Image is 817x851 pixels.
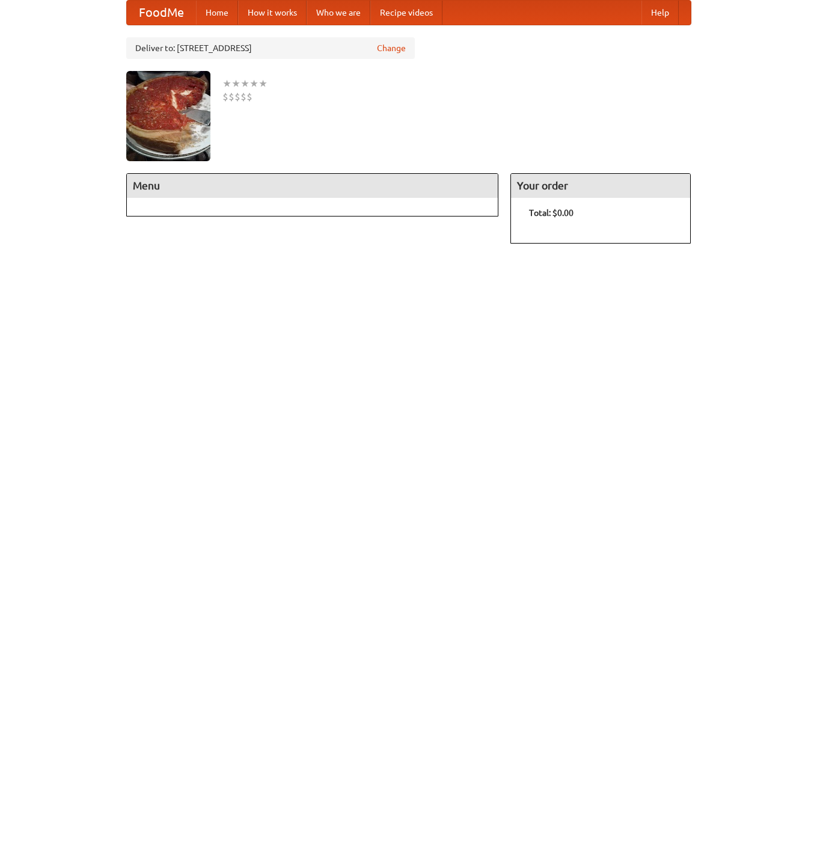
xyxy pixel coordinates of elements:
h4: Menu [127,174,498,198]
a: Change [377,42,406,54]
a: FoodMe [127,1,196,25]
img: angular.jpg [126,71,210,161]
li: $ [240,90,246,103]
a: Recipe videos [370,1,442,25]
li: $ [234,90,240,103]
li: ★ [259,77,268,90]
a: Who we are [307,1,370,25]
h4: Your order [511,174,690,198]
li: ★ [231,77,240,90]
a: Home [196,1,238,25]
li: ★ [249,77,259,90]
a: Help [641,1,679,25]
li: $ [222,90,228,103]
div: Deliver to: [STREET_ADDRESS] [126,37,415,59]
b: Total: $0.00 [529,208,574,218]
li: $ [228,90,234,103]
li: ★ [222,77,231,90]
li: ★ [240,77,249,90]
a: How it works [238,1,307,25]
li: $ [246,90,252,103]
